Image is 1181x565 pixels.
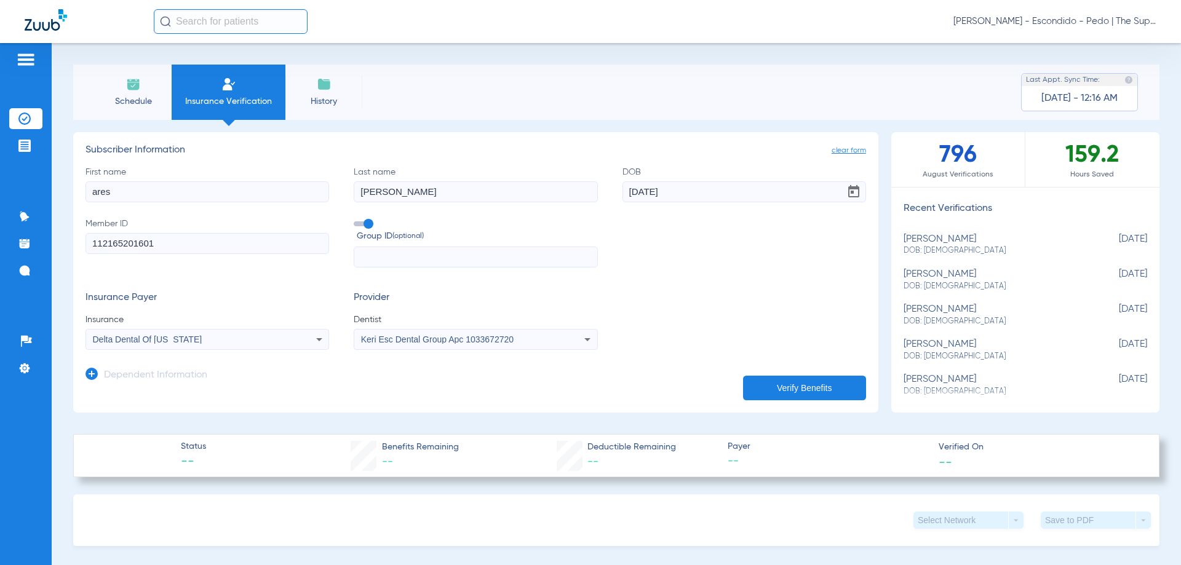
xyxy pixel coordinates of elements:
span: -- [587,456,598,467]
h3: Insurance Payer [85,292,329,304]
span: clear form [832,144,866,157]
span: [DATE] [1086,374,1147,397]
span: -- [382,456,393,467]
span: Benefits Remaining [382,441,459,454]
button: Open calendar [841,180,866,204]
span: Keri Esc Dental Group Apc 1033672720 [361,334,514,344]
img: Schedule [126,77,141,92]
img: History [317,77,332,92]
span: Schedule [104,95,162,108]
span: Insurance [85,314,329,326]
span: [DATE] [1086,269,1147,291]
input: First name [85,181,329,202]
input: Last name [354,181,597,202]
span: DOB: [DEMOGRAPHIC_DATA] [904,351,1086,362]
label: DOB [622,166,866,202]
span: DOB: [DEMOGRAPHIC_DATA] [904,281,1086,292]
div: [PERSON_NAME] [904,304,1086,326]
img: last sync help info [1124,76,1133,84]
span: August Verifications [891,168,1025,181]
img: hamburger-icon [16,52,36,67]
span: Delta Dental Of [US_STATE] [93,334,202,344]
button: Verify Benefits [743,376,866,400]
span: DOB: [DEMOGRAPHIC_DATA] [904,386,1086,397]
input: Member ID [85,233,329,254]
iframe: Chat Widget [1119,506,1181,565]
span: [PERSON_NAME] - Escondido - Pedo | The Super Dentists [953,15,1156,28]
label: First name [85,166,329,202]
div: [PERSON_NAME] [904,234,1086,256]
div: [PERSON_NAME] [904,339,1086,362]
h3: Provider [354,292,597,304]
span: Dentist [354,314,597,326]
span: [DATE] [1086,234,1147,256]
img: Search Icon [160,16,171,27]
img: Manual Insurance Verification [221,77,236,92]
h3: Recent Verifications [891,203,1159,215]
span: -- [939,455,952,468]
span: [DATE] [1086,304,1147,326]
span: [DATE] - 12:16 AM [1041,92,1118,105]
input: DOBOpen calendar [622,181,866,202]
h3: Dependent Information [104,369,207,382]
span: Last Appt. Sync Time: [1026,74,1100,86]
span: Group ID [357,230,597,243]
span: Status [181,440,206,453]
div: 796 [891,132,1025,187]
span: Insurance Verification [181,95,276,108]
span: Hours Saved [1025,168,1159,181]
img: Zuub Logo [25,9,67,31]
h3: Subscriber Information [85,144,866,157]
div: 159.2 [1025,132,1159,187]
span: DOB: [DEMOGRAPHIC_DATA] [904,316,1086,327]
small: (optional) [392,230,424,243]
div: [PERSON_NAME] [904,374,1086,397]
span: [DATE] [1086,339,1147,362]
input: Search for patients [154,9,308,34]
span: -- [181,454,206,471]
span: Deductible Remaining [587,441,676,454]
span: Payer [728,440,928,453]
span: DOB: [DEMOGRAPHIC_DATA] [904,245,1086,256]
div: [PERSON_NAME] [904,269,1086,291]
span: History [295,95,353,108]
label: Last name [354,166,597,202]
span: -- [728,454,928,469]
label: Member ID [85,218,329,268]
span: Verified On [939,441,1139,454]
